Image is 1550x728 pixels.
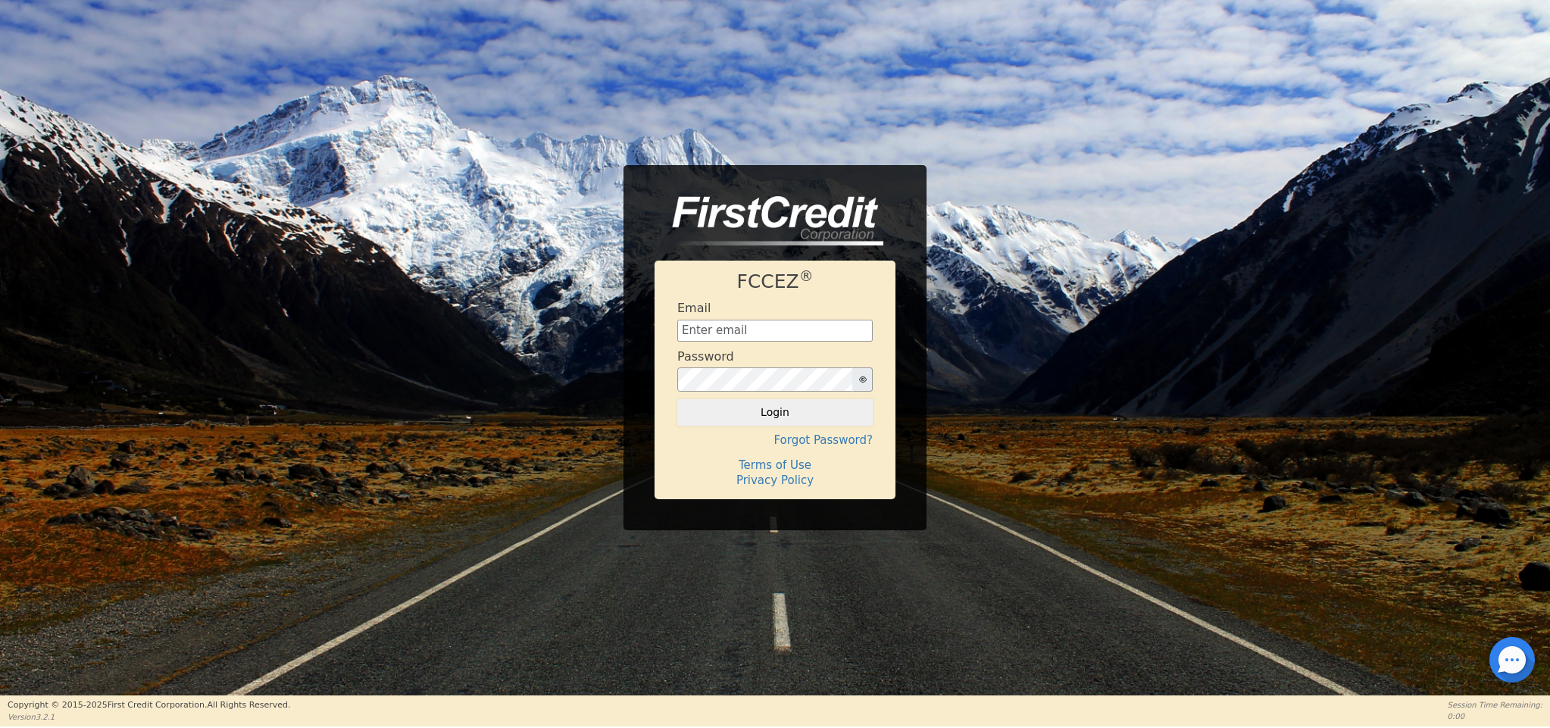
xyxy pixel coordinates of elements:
[1448,711,1542,722] p: 0:00
[677,473,873,487] h4: Privacy Policy
[677,367,853,392] input: password
[677,349,734,364] h4: Password
[655,196,883,246] img: logo-CMu_cnol.png
[8,711,290,723] p: Version 3.2.1
[1448,699,1542,711] p: Session Time Remaining:
[677,301,711,315] h4: Email
[677,399,873,425] button: Login
[677,433,873,447] h4: Forgot Password?
[677,320,873,342] input: Enter email
[207,700,290,710] span: All Rights Reserved.
[799,268,814,284] sup: ®
[677,270,873,293] h1: FCCEZ
[677,458,873,472] h4: Terms of Use
[8,699,290,712] p: Copyright © 2015- 2025 First Credit Corporation.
